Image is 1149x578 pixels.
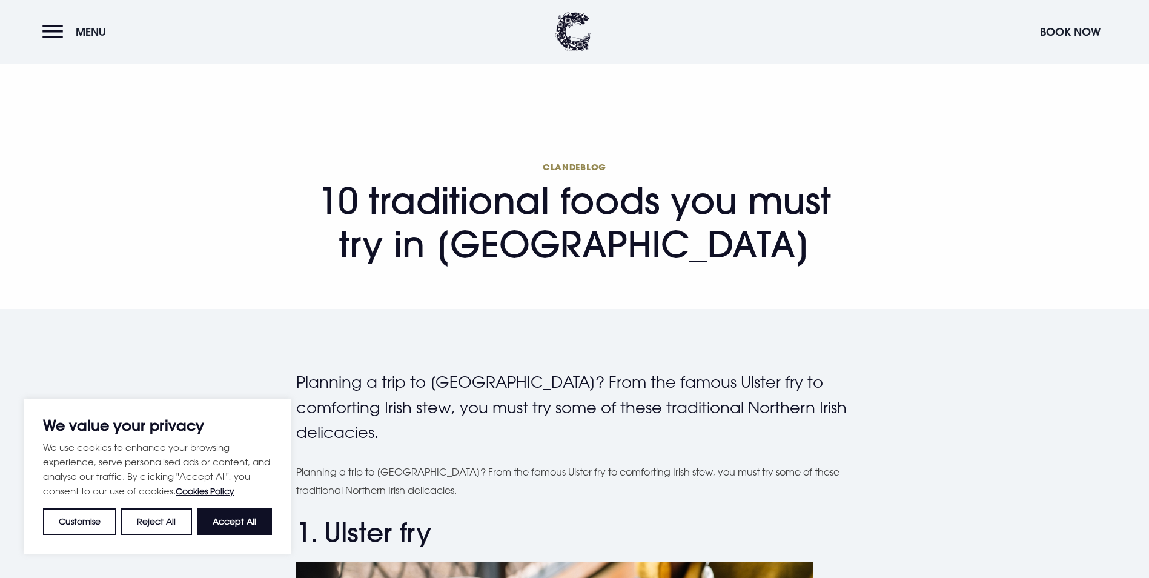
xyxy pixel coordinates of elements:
[76,25,106,39] span: Menu
[24,399,291,554] div: We value your privacy
[121,508,191,535] button: Reject All
[42,19,112,45] button: Menu
[296,161,853,173] span: Clandeblog
[296,463,853,500] p: Planning a trip to [GEOGRAPHIC_DATA]? From the famous Ulster fry to comforting Irish stew, you mu...
[176,486,234,496] a: Cookies Policy
[296,517,853,549] h2: 1. Ulster fry
[43,418,272,433] p: We value your privacy
[296,161,853,266] h1: 10 traditional foods you must try in [GEOGRAPHIC_DATA]
[296,370,853,445] p: Planning a trip to [GEOGRAPHIC_DATA]? From the famous Ulster fry to comforting Irish stew, you mu...
[197,508,272,535] button: Accept All
[43,440,272,499] p: We use cookies to enhance your browsing experience, serve personalised ads or content, and analys...
[43,508,116,535] button: Customise
[555,12,591,51] img: Clandeboye Lodge
[1034,19,1107,45] button: Book Now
